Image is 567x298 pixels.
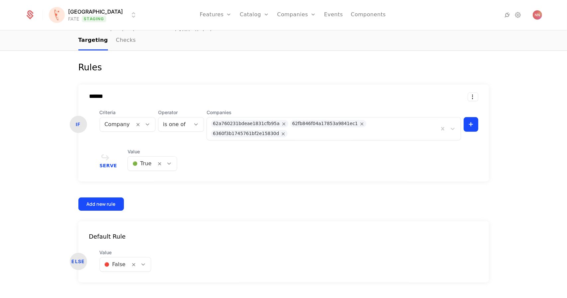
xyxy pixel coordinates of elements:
[533,10,542,20] img: Nenad Nastasic
[78,232,489,241] div: Default Rule
[468,93,478,101] button: Select action
[68,8,123,16] span: [GEOGRAPHIC_DATA]
[82,16,106,22] span: Staging
[213,120,280,127] div: 62a760231bdeae1831cfb95a
[292,120,358,127] div: 62fb846f04a17853a9841ec1
[464,117,478,132] button: +
[158,109,204,116] span: Operator
[207,109,461,116] span: Companies
[78,61,489,74] div: Rules
[100,163,117,168] span: Serve
[87,201,116,207] div: Add new rule
[358,120,366,127] div: Remove 62fb846f04a17853a9841ec1
[51,8,138,22] button: Select environment
[49,7,65,23] img: Florence
[128,148,177,155] span: Value
[116,31,136,50] a: Checks
[279,130,288,137] div: Remove 6360f3b1745761bf2e15830d
[78,31,108,50] a: Targeting
[70,116,87,133] div: IF
[514,11,522,19] a: Settings
[100,109,155,116] span: Criteria
[78,31,489,50] nav: Main
[70,253,87,270] div: ELSE
[100,249,151,256] span: Value
[280,120,288,127] div: Remove 62a760231bdeae1831cfb95a
[533,10,542,20] button: Open user button
[78,197,124,211] button: Add new rule
[213,130,279,137] div: 6360f3b1745761bf2e15830d
[504,11,512,19] a: Integrations
[68,16,79,22] div: FATE
[78,31,136,50] ul: Choose Sub Page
